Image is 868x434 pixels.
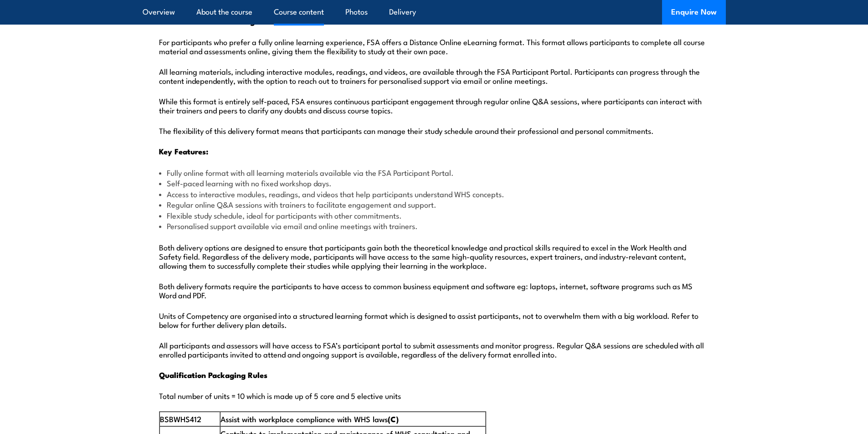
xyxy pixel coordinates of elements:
[159,167,709,178] li: Fully online format with all learning materials available via the FSA Participant Portal.
[159,210,709,220] li: Flexible study schedule, ideal for participants with other commitments.
[159,311,709,329] p: Units of Competency are organised into a structured learning format which is designed to assist p...
[159,340,709,358] p: All participants and assessors will have access to FSA’s participant portal to submit assessments...
[159,126,709,135] p: The flexibility of this delivery format means that participants can manage their study schedule a...
[159,96,709,114] p: While this format is entirely self-paced, FSA ensures continuous participant engagement through r...
[159,37,709,55] p: For participants who prefer a fully online learning experience, FSA offers a Distance Online eLea...
[159,178,709,188] li: Self-paced learning with no fixed workshop days.
[159,242,709,270] p: Both delivery options are designed to ensure that participants gain both the theoretical knowledg...
[159,281,709,299] p: Both delivery formats require the participants to have access to common business equipment and so...
[159,145,208,157] strong: Key Features:
[159,220,709,231] li: Personalised support available via email and online meetings with trainers.
[220,412,485,426] td: Assist with workplace compliance with WHS laws
[159,189,709,199] li: Access to interactive modules, readings, and videos that help participants understand WHS concepts.
[159,391,709,400] p: Total number of units = 10 which is made up of 5 core and 5 elective units
[159,66,709,85] p: All learning materials, including interactive modules, readings, and videos, are available throug...
[159,369,267,381] strong: Qualification Packaging Rules
[388,413,399,425] strong: (C)
[159,199,709,209] li: Regular online Q&A sessions with trainers to facilitate engagement and support.
[159,412,221,426] td: BSBWHS412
